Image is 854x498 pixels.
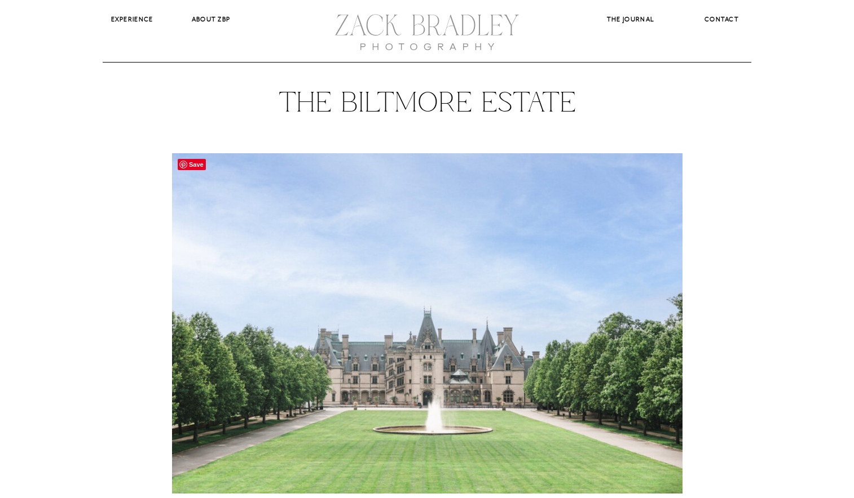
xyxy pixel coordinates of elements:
[607,15,654,23] b: The Journal
[230,87,624,121] h1: The Biltmore Estate
[192,15,231,23] b: About ZBP
[598,14,662,25] a: The Journal
[103,14,161,25] a: Experience
[695,14,749,25] a: CONTACT
[178,159,206,170] span: Save
[111,15,153,23] b: Experience
[182,14,240,25] a: About ZBP
[705,15,739,23] b: CONTACT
